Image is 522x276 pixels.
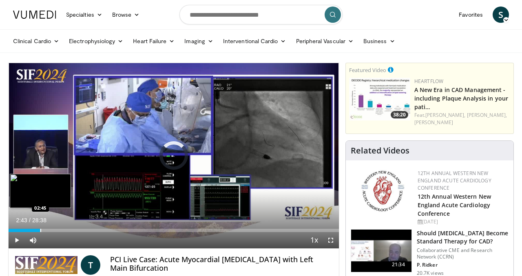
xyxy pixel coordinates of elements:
span: / [29,217,31,223]
p: P. Ridker [417,262,509,268]
a: [PERSON_NAME] [414,119,453,126]
h4: Related Videos [351,146,409,156]
img: eb63832d-2f75-457d-8c1a-bbdc90eb409c.150x105_q85_crop-smart_upscale.jpg [351,230,411,272]
p: Collaborative CME and Research Network (CCRN) [417,247,509,260]
div: Progress Bar [9,229,339,232]
button: Playback Rate [306,232,323,248]
button: Fullscreen [323,232,339,248]
a: Heart Failure [128,33,179,49]
a: S [493,7,509,23]
a: Browse [107,7,145,23]
a: Business [358,33,400,49]
span: 28:38 [32,217,46,223]
a: Peripheral Vascular [291,33,358,49]
button: Play [9,232,25,248]
a: Favorites [454,7,488,23]
a: T [81,255,100,275]
a: Electrophysiology [64,33,128,49]
img: 0954f259-7907-4053-a817-32a96463ecc8.png.150x105_q85_autocrop_double_scale_upscale_version-0.2.png [360,170,405,212]
button: Mute [25,232,41,248]
video-js: Video Player [9,63,339,249]
h4: PCI Live Case: Acute Myocardial [MEDICAL_DATA] with Left Main Bifurcation [110,255,332,273]
img: 738d0e2d-290f-4d89-8861-908fb8b721dc.150x105_q85_crop-smart_upscale.jpg [349,78,410,120]
a: Imaging [179,33,218,49]
h3: Should [MEDICAL_DATA] Become Standard Therapy for CAD? [417,229,509,245]
a: Specialties [61,7,107,23]
a: [PERSON_NAME], [467,112,507,118]
a: 38:20 [349,78,410,120]
span: 2:43 [16,217,27,223]
a: Clinical Cardio [8,33,64,49]
small: Featured Video [349,66,386,74]
img: image.jpeg [10,174,71,208]
img: VuMedi Logo [13,11,56,19]
span: 21:34 [389,261,408,269]
a: 12th Annual Western New England Acute Cardiology Conference [418,193,491,217]
a: Heartflow [414,78,444,85]
a: [PERSON_NAME], [425,112,465,118]
a: A New Era in CAD Management - including Plaque Analysis in your pati… [414,86,508,111]
img: Scottsdale Interventional Forum 2024 [15,255,77,275]
input: Search topics, interventions [179,5,343,24]
div: Feat. [414,112,510,126]
span: 38:20 [391,111,408,118]
a: Interventional Cardio [218,33,291,49]
div: [DATE] [418,218,507,226]
a: 12th Annual Western New England Acute Cardiology Conference [418,170,491,191]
